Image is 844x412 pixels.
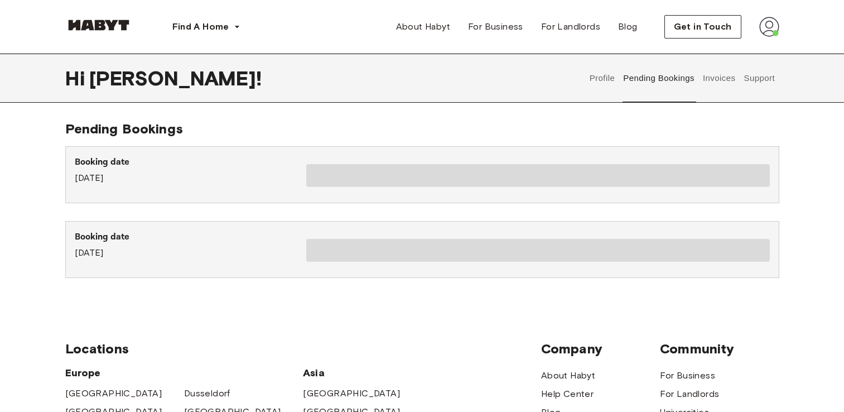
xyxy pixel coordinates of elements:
[75,231,306,260] div: [DATE]
[65,341,541,357] span: Locations
[609,16,647,38] a: Blog
[541,20,600,33] span: For Landlords
[303,387,400,400] a: [GEOGRAPHIC_DATA]
[759,17,779,37] img: avatar
[468,20,523,33] span: For Business
[618,20,638,33] span: Blog
[65,20,132,31] img: Habyt
[75,156,306,169] p: Booking date
[396,20,450,33] span: About Habyt
[163,16,249,38] button: Find A Home
[303,366,422,380] span: Asia
[664,15,741,39] button: Get in Touch
[660,387,719,401] a: For Landlords
[674,20,732,33] span: Get in Touch
[172,20,229,33] span: Find A Home
[65,66,89,90] span: Hi
[75,231,306,244] p: Booking date
[184,387,230,400] a: Dusseldorf
[622,54,696,103] button: Pending Bookings
[89,66,262,90] span: [PERSON_NAME] !
[541,387,594,401] a: Help Center
[660,369,715,382] a: For Business
[585,54,779,103] div: user profile tabs
[75,156,306,185] div: [DATE]
[65,387,162,400] a: [GEOGRAPHIC_DATA]
[65,121,183,137] span: Pending Bookings
[459,16,532,38] a: For Business
[65,366,303,380] span: Europe
[588,54,616,103] button: Profile
[742,54,777,103] button: Support
[532,16,609,38] a: For Landlords
[387,16,459,38] a: About Habyt
[660,341,779,357] span: Community
[541,369,595,382] a: About Habyt
[701,54,736,103] button: Invoices
[541,341,660,357] span: Company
